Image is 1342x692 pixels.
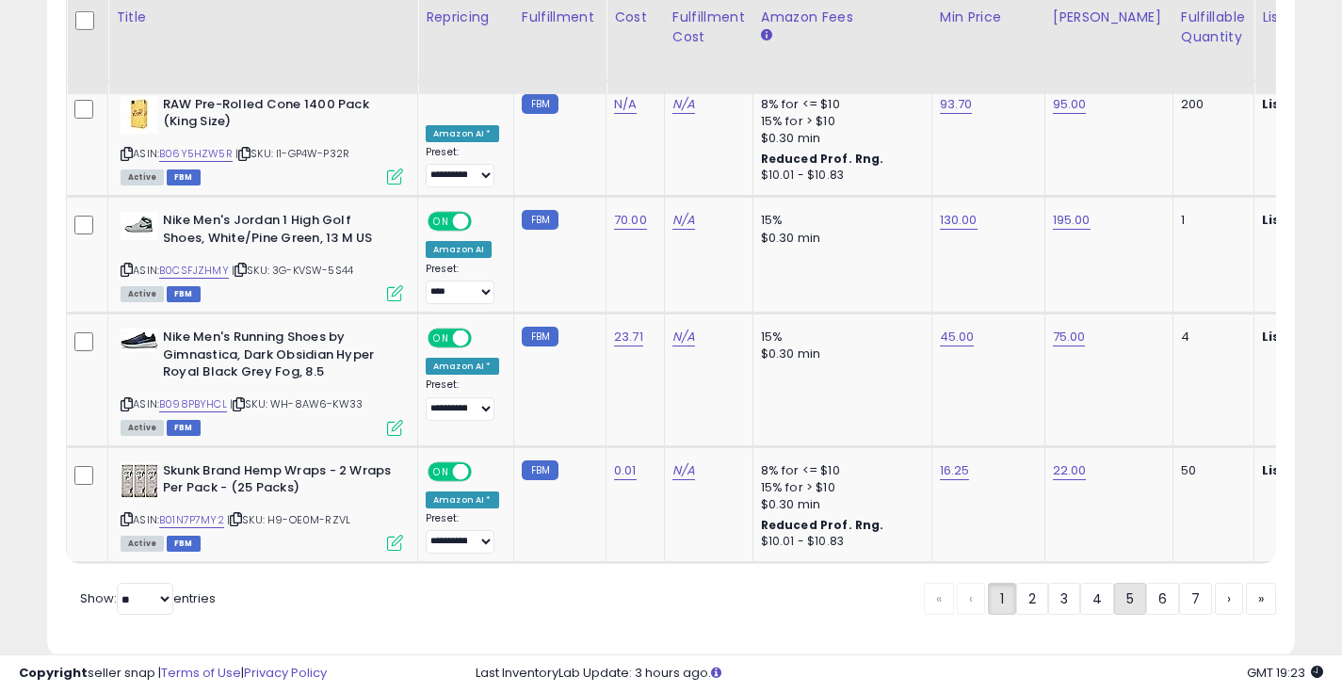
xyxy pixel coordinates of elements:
[672,328,695,346] a: N/A
[1016,583,1048,615] a: 2
[159,396,227,412] a: B098PBYHCL
[522,94,558,114] small: FBM
[121,96,403,184] div: ASIN:
[522,210,558,230] small: FBM
[761,212,917,229] div: 15%
[159,512,224,528] a: B01N7P7MY2
[159,146,233,162] a: B06Y5HZW5R
[121,462,403,550] div: ASIN:
[614,211,647,230] a: 70.00
[1053,211,1091,230] a: 195.00
[1146,583,1179,615] a: 6
[761,96,917,113] div: 8% for <= $10
[121,212,158,240] img: 31HbsjkA13L._SL40_.jpg
[1227,589,1231,608] span: ›
[761,517,884,533] b: Reduced Prof. Rng.
[429,214,453,230] span: ON
[1053,8,1165,27] div: [PERSON_NAME]
[476,665,1323,683] div: Last InventoryLab Update: 3 hours ago.
[426,125,499,142] div: Amazon AI *
[1048,583,1080,615] a: 3
[1053,328,1086,346] a: 75.00
[1181,8,1246,47] div: Fulfillable Quantity
[426,8,506,27] div: Repricing
[940,95,973,114] a: 93.70
[121,286,164,302] span: All listings currently available for purchase on Amazon
[672,461,695,480] a: N/A
[1247,664,1323,682] span: 2025-09-7 19:23 GMT
[429,463,453,479] span: ON
[672,95,695,114] a: N/A
[163,96,392,136] b: RAW Pre-Rolled Cone 1400 Pack (King Size)
[121,212,403,299] div: ASIN:
[614,95,637,114] a: N/A
[426,378,499,421] div: Preset:
[1181,462,1239,479] div: 50
[116,8,410,27] div: Title
[469,214,499,230] span: OFF
[672,211,695,230] a: N/A
[426,263,499,305] div: Preset:
[761,534,917,550] div: $10.01 - $10.83
[121,96,158,134] img: 41tHiPxqncL._SL40_.jpg
[227,512,350,527] span: | SKU: H9-OE0M-RZVL
[761,113,917,130] div: 15% for > $10
[761,8,924,27] div: Amazon Fees
[614,461,637,480] a: 0.01
[1080,583,1114,615] a: 4
[163,212,392,251] b: Nike Men's Jordan 1 High Golf Shoes, White/Pine Green, 13 M US
[761,151,884,167] b: Reduced Prof. Rng.
[167,536,201,552] span: FBM
[121,329,403,433] div: ASIN:
[761,168,917,184] div: $10.01 - $10.83
[614,8,656,27] div: Cost
[167,420,201,436] span: FBM
[761,346,917,362] div: $0.30 min
[1181,96,1239,113] div: 200
[19,664,88,682] strong: Copyright
[761,496,917,513] div: $0.30 min
[244,664,327,682] a: Privacy Policy
[426,358,499,375] div: Amazon AI *
[167,169,201,185] span: FBM
[426,512,499,555] div: Preset:
[121,420,164,436] span: All listings currently available for purchase on Amazon
[235,146,349,161] span: | SKU: I1-GP4W-P32R
[940,328,975,346] a: 45.00
[940,8,1037,27] div: Min Price
[940,211,978,230] a: 130.00
[1053,461,1087,480] a: 22.00
[522,8,598,27] div: Fulfillment
[761,462,917,479] div: 8% for <= $10
[426,146,499,188] div: Preset:
[469,330,499,346] span: OFF
[121,169,164,185] span: All listings currently available for purchase on Amazon
[761,27,772,44] small: Amazon Fees.
[1181,329,1239,346] div: 4
[1181,212,1239,229] div: 1
[672,8,745,47] div: Fulfillment Cost
[232,263,353,278] span: | SKU: 3G-KVSW-5S44
[614,328,643,346] a: 23.71
[761,329,917,346] div: 15%
[19,665,327,683] div: seller snap | |
[988,583,1016,615] a: 1
[161,664,241,682] a: Terms of Use
[940,461,970,480] a: 16.25
[761,130,917,147] div: $0.30 min
[121,536,164,552] span: All listings currently available for purchase on Amazon
[522,460,558,480] small: FBM
[761,230,917,247] div: $0.30 min
[761,479,917,496] div: 15% for > $10
[163,329,392,386] b: Nike Men's Running Shoes by Gimnastica, Dark Obsidian Hyper Royal Black Grey Fog, 8.5
[163,462,392,502] b: Skunk Brand Hemp Wraps - 2 Wraps Per Pack - (25 Packs)
[121,462,158,500] img: 51MpV5fwiSL._SL40_.jpg
[230,396,363,411] span: | SKU: WH-8AW6-KW33
[159,263,229,279] a: B0CSFJZHMY
[1179,583,1212,615] a: 7
[121,329,158,352] img: 41YZ4Gb+ghL._SL40_.jpg
[426,241,492,258] div: Amazon AI
[1114,583,1146,615] a: 5
[1258,589,1264,608] span: »
[429,330,453,346] span: ON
